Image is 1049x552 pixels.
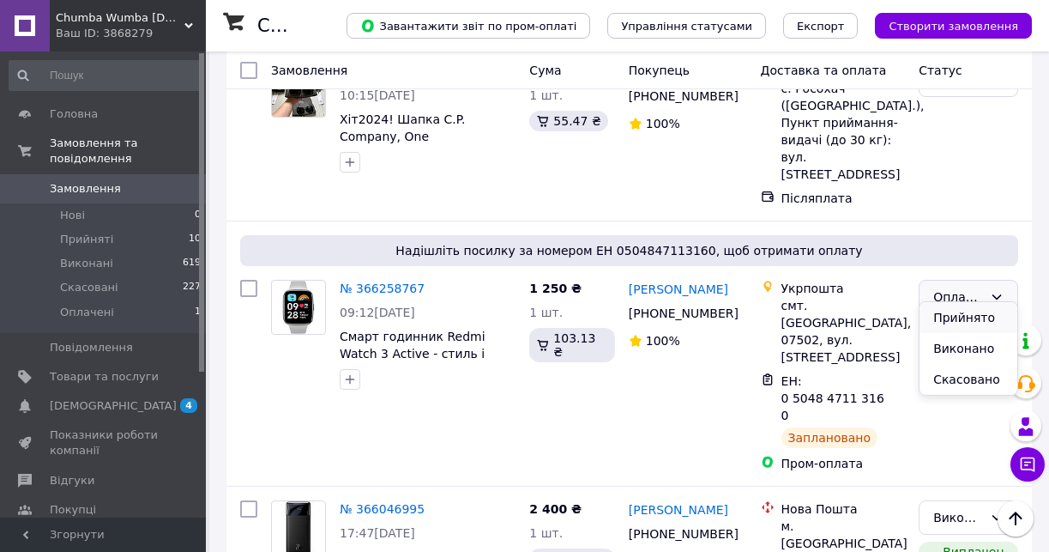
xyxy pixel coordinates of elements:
span: Замовлення та повідомлення [50,136,206,167]
span: Chumba Wumba com.ua [56,10,184,26]
span: 0 [195,208,201,223]
span: 619 [183,256,201,271]
div: Пром-оплата [781,455,906,472]
img: Фото товару [272,64,325,117]
span: 1 250 ₴ [529,282,582,295]
div: Післяплата [781,190,906,207]
li: Виконано [919,333,1017,364]
span: 1 [195,305,201,320]
div: [PHONE_NUMBER] [625,301,734,325]
span: Відгуки [50,473,94,488]
button: Завантажити звіт по пром-оплаті [347,13,590,39]
a: № 366258767 [340,282,425,295]
a: Смарт годинник Redmi Watch 3 Active - стиль і технології кожного дня [340,330,490,378]
div: 103.13 ₴ [529,328,614,362]
span: 09:12[DATE] [340,306,415,319]
span: 1 шт. [529,526,563,540]
span: 227 [183,280,201,295]
div: Заплановано [781,428,878,448]
h1: Список замовлень [257,15,431,36]
span: ЕН: 0 5048 4711 3160 [781,374,884,422]
span: Завантажити звіт по пром-оплаті [360,18,576,33]
span: 1 шт. [529,306,563,319]
div: 55.47 ₴ [529,111,607,131]
button: Наверх [998,500,1034,537]
a: [PERSON_NAME] [629,501,728,519]
span: 10:15[DATE] [340,88,415,102]
a: Хіт2024! Шапка C.P. Сompany, One size(універсальний розмір), Унісекс, у 2 кольорах(Чорний, Сірий). [340,112,514,195]
span: 1 шт. [529,88,563,102]
a: Створити замовлення [858,18,1032,32]
span: Покупець [629,64,690,77]
span: 100% [646,334,680,348]
div: Ваш ID: 3868279 [56,26,206,41]
span: Покупці [50,502,96,518]
span: Доставка та оплата [761,64,887,77]
a: [PERSON_NAME] [629,281,728,298]
span: Створити замовлення [889,20,1018,33]
span: Повідомлення [50,340,133,355]
input: Пошук [9,60,202,91]
span: 4 [180,398,197,413]
span: Виконані [60,256,113,271]
a: № 366046995 [340,502,425,516]
div: Нова Пошта [781,500,906,518]
span: Cума [529,64,561,77]
span: 2 400 ₴ [529,502,582,516]
div: Виконано [933,508,983,527]
span: 10 [189,232,201,247]
li: Прийнято [919,302,1017,333]
span: 100% [646,117,680,130]
span: Експорт [797,20,845,33]
a: Фото товару [271,63,326,118]
div: с. Росохач ([GEOGRAPHIC_DATA].), Пункт приймання-видачі (до 30 кг): вул. [STREET_ADDRESS] [781,80,906,183]
div: Укрпошта [781,280,906,297]
button: Експорт [783,13,859,39]
span: Статус [919,64,962,77]
button: Чат з покупцем [1010,447,1045,482]
span: Оплачені [60,305,114,320]
div: [PHONE_NUMBER] [625,84,734,108]
span: Показники роботи компанії [50,428,159,458]
a: Фото товару [271,280,326,335]
span: Скасовані [60,280,118,295]
span: Замовлення [271,64,347,77]
span: [DEMOGRAPHIC_DATA] [50,398,177,414]
div: смт. [GEOGRAPHIC_DATA], 07502, вул. [STREET_ADDRESS] [781,297,906,366]
li: Скасовано [919,364,1017,395]
span: Прийняті [60,232,113,247]
span: 17:47[DATE] [340,526,415,540]
div: Оплачено [933,288,983,306]
span: Головна [50,106,98,122]
span: Замовлення [50,181,121,197]
span: Товари та послуги [50,369,159,385]
img: Фото товару [274,281,322,334]
span: Нові [60,208,85,223]
button: Створити замовлення [875,13,1032,39]
div: [PHONE_NUMBER] [625,522,734,546]
span: Надішліть посилку за номером ЕН 0504847113160, щоб отримати оплату [247,242,1011,259]
span: Управління статусами [621,20,752,33]
button: Управління статусами [607,13,766,39]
